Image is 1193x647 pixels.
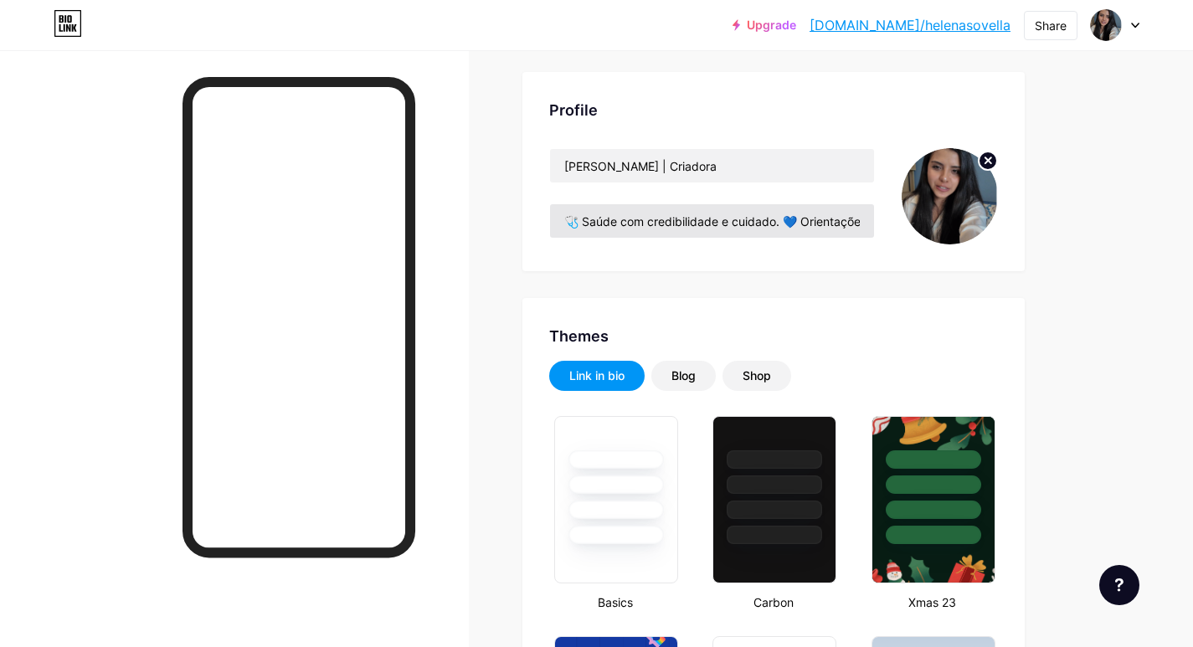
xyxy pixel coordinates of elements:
div: Blog [671,367,696,384]
a: Upgrade [733,18,796,32]
a: [DOMAIN_NAME]/helenasovella [810,15,1010,35]
div: Share [1035,17,1067,34]
img: helenasovella [902,148,998,244]
div: Profile [549,99,998,121]
input: Bio [550,204,874,238]
div: Carbon [707,593,839,611]
div: Themes [549,325,998,347]
input: Name [550,149,874,182]
div: Xmas 23 [866,593,998,611]
div: Shop [743,367,771,384]
div: Basics [549,593,681,611]
div: Link in bio [569,367,625,384]
img: helenasovella [1090,9,1122,41]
